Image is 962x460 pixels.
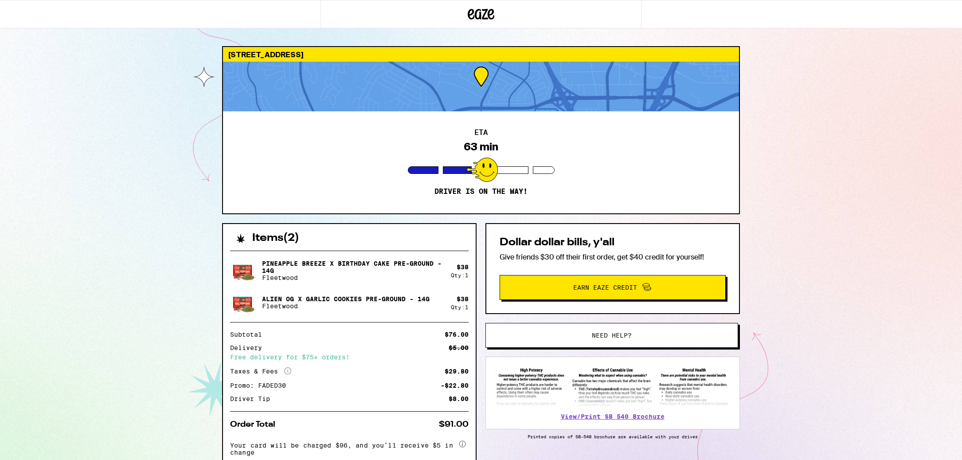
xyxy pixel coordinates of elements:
[500,252,726,262] p: Give friends $30 off their first order, get $40 credit for yourself!
[485,434,740,439] p: Printed copies of SB-540 brochure are available with your driver
[451,272,469,278] div: Qty: 1
[451,304,469,310] div: Qty: 1
[445,368,469,374] div: $29.80
[230,421,282,429] div: Order Total
[485,323,738,348] button: Need help?
[230,439,457,456] span: Your card will be charged $96, and you’ll receive $5 in change
[262,303,430,310] p: Fleetwood
[464,141,498,153] div: 63 min
[441,382,469,389] div: -$22.80
[500,275,726,300] button: Earn Eaze Credit
[500,237,726,248] h2: Dollar dollar bills, y'all
[449,396,469,402] div: $8.00
[230,367,291,375] div: Taxes & Fees
[561,413,665,420] a: View/Print SB 540 Brochure
[474,129,488,136] h2: ETA
[434,187,528,196] p: Driver is on the way!
[223,47,739,62] div: [STREET_ADDRESS]
[262,260,444,274] p: Pineapple Breeze x Birthday Cake Pre-Ground - 14g
[262,295,430,303] p: Alien OG x Garlic Cookies Pre-Ground - 14g
[495,366,731,407] img: SB 540 Brochure preview
[439,421,469,429] div: $91.00
[449,345,469,351] div: $5.00
[573,284,637,291] span: Earn Eaze Credit
[592,332,632,338] span: Need help?
[230,345,268,351] div: Delivery
[457,263,469,271] div: $ 38
[230,396,276,402] div: Driver Tip
[230,354,469,360] div: Free delivery for $75+ orders!
[230,382,292,389] div: Promo: FADED30
[445,331,469,338] div: $76.00
[457,295,469,303] div: $ 38
[230,290,255,315] img: Fleetwood - Alien OG x Garlic Cookies Pre-Ground - 14g
[252,233,299,244] h2: Items ( 2 )
[230,331,268,338] div: Subtotal
[262,274,444,281] p: Fleetwood
[230,258,255,283] img: Fleetwood - Pineapple Breeze x Birthday Cake Pre-Ground - 14g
